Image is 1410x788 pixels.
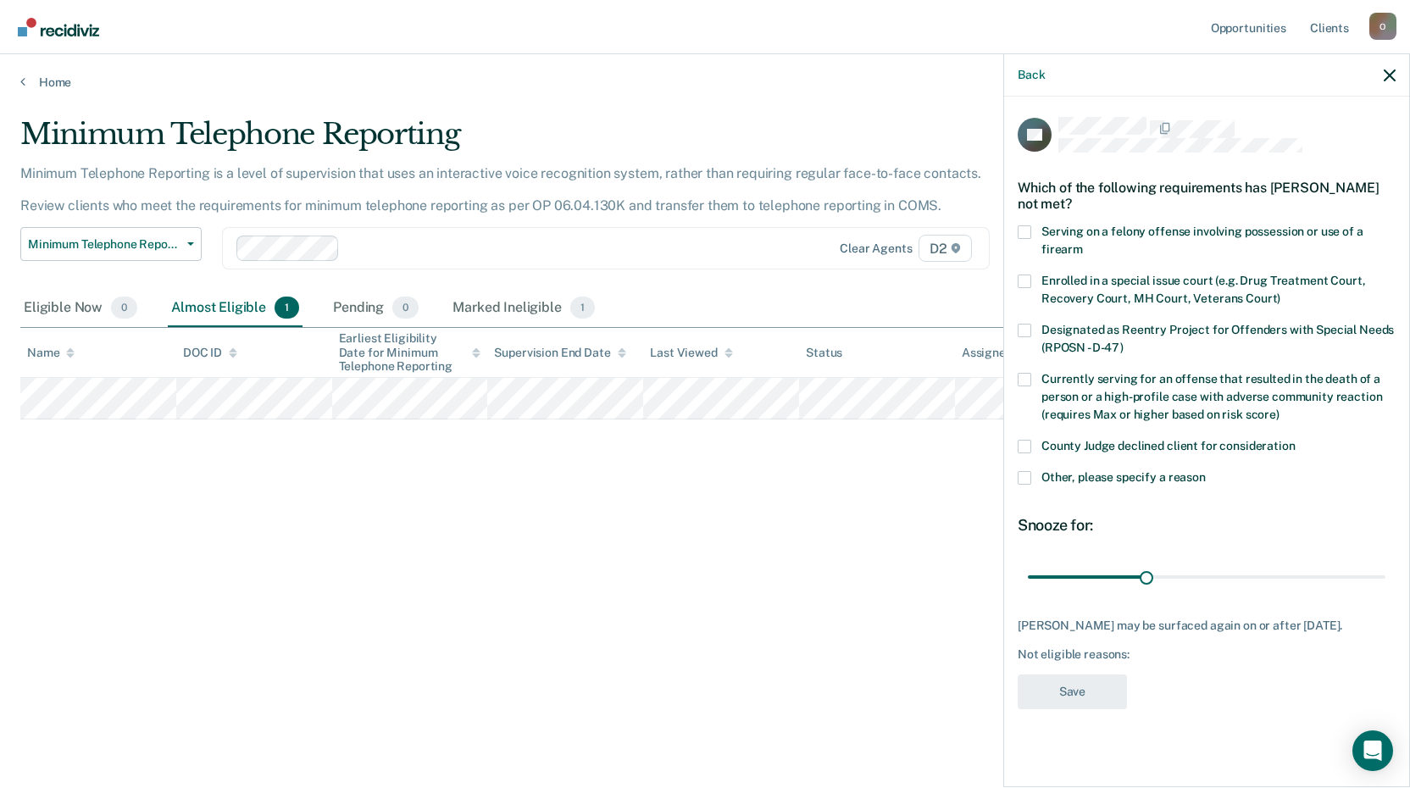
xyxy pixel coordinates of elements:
span: County Judge declined client for consideration [1041,439,1296,452]
button: Back [1018,68,1045,82]
div: Earliest Eligibility Date for Minimum Telephone Reporting [339,331,481,374]
div: Supervision End Date [494,346,625,360]
span: 1 [275,297,299,319]
span: Designated as Reentry Project for Offenders with Special Needs (RPOSN - D-47) [1041,323,1394,354]
div: Not eligible reasons: [1018,647,1396,662]
span: Minimum Telephone Reporting [28,237,180,252]
div: Assigned to [962,346,1041,360]
div: [PERSON_NAME] may be surfaced again on or after [DATE]. [1018,619,1396,633]
div: DOC ID [183,346,237,360]
a: Home [20,75,1390,90]
span: 0 [392,297,419,319]
span: Serving on a felony offense involving possession or use of a firearm [1041,225,1363,256]
span: Other, please specify a reason [1041,470,1206,484]
button: Profile dropdown button [1369,13,1396,40]
span: D2 [919,235,972,262]
span: 1 [570,297,595,319]
div: Marked Ineligible [449,290,598,327]
div: Open Intercom Messenger [1352,730,1393,771]
img: Recidiviz [18,18,99,36]
button: Save [1018,674,1127,709]
div: Almost Eligible [168,290,303,327]
div: Name [27,346,75,360]
div: Clear agents [840,241,912,256]
span: Enrolled in a special issue court (e.g. Drug Treatment Court, Recovery Court, MH Court, Veterans ... [1041,274,1365,305]
div: Snooze for: [1018,516,1396,535]
div: Minimum Telephone Reporting [20,117,1078,165]
div: Eligible Now [20,290,141,327]
div: Which of the following requirements has [PERSON_NAME] not met? [1018,166,1396,225]
div: Last Viewed [650,346,732,360]
p: Minimum Telephone Reporting is a level of supervision that uses an interactive voice recognition ... [20,165,981,214]
div: Status [806,346,842,360]
span: 0 [111,297,137,319]
span: Currently serving for an offense that resulted in the death of a person or a high-profile case wi... [1041,372,1382,421]
div: Pending [330,290,422,327]
div: O [1369,13,1396,40]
